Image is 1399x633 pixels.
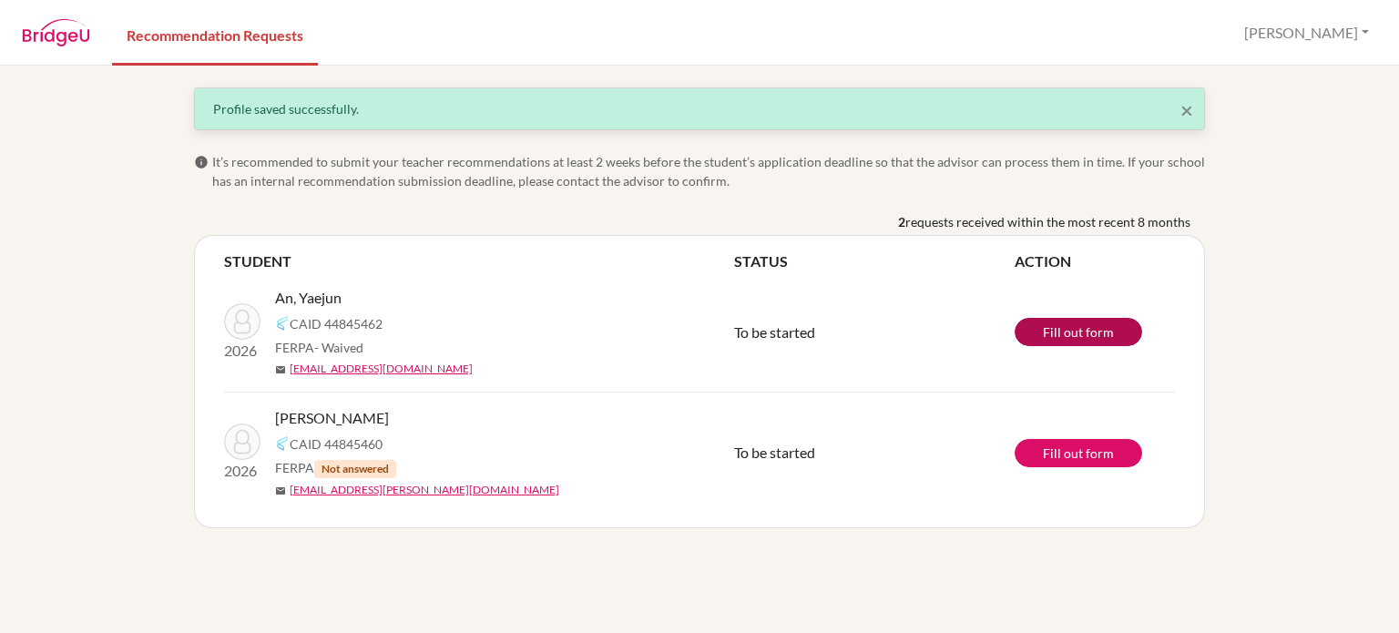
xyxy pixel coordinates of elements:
[314,340,363,355] span: - Waived
[112,3,318,66] a: Recommendation Requests
[314,460,396,478] span: Not answered
[734,323,815,341] span: To be started
[275,316,290,331] img: Common App logo
[275,338,363,357] span: FERPA
[898,212,905,231] b: 2
[1015,439,1142,467] a: Fill out form
[290,314,383,333] span: CAID 44845462
[290,361,473,377] a: [EMAIL_ADDRESS][DOMAIN_NAME]
[1015,250,1175,272] th: ACTION
[212,152,1205,190] span: It’s recommended to submit your teacher recommendations at least 2 weeks before the student’s app...
[213,99,1186,118] div: Profile saved successfully.
[275,485,286,496] span: mail
[22,19,90,46] img: BridgeU logo
[224,250,734,272] th: STUDENT
[1236,15,1377,50] button: [PERSON_NAME]
[224,460,260,482] p: 2026
[1180,97,1193,123] span: ×
[905,212,1190,231] span: requests received within the most recent 8 months
[290,482,559,498] a: [EMAIL_ADDRESS][PERSON_NAME][DOMAIN_NAME]
[1180,99,1193,121] button: Close
[275,458,396,478] span: FERPA
[275,287,342,309] span: An, Yaejun
[275,364,286,375] span: mail
[734,250,1015,272] th: STATUS
[290,434,383,454] span: CAID 44845460
[1015,318,1142,346] a: Fill out form
[734,444,815,461] span: To be started
[275,407,389,429] span: [PERSON_NAME]
[224,340,260,362] p: 2026
[275,436,290,451] img: Common App logo
[194,155,209,169] span: info
[224,424,260,460] img: Lee, Ezariah
[224,303,260,340] img: An, Yaejun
